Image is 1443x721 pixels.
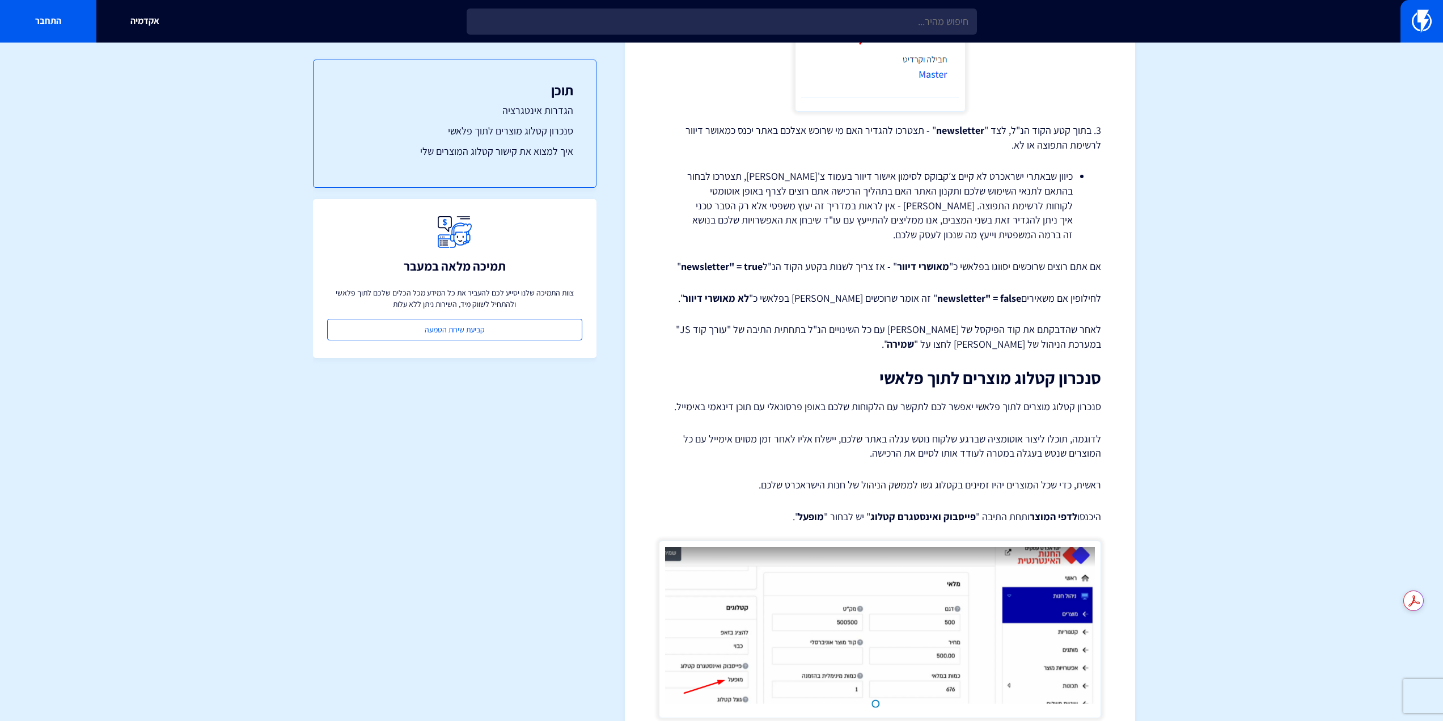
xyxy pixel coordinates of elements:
[897,260,916,273] strong: דיוור
[336,124,573,138] a: סנכרון קטלוג מוצרים לתוך פלאשי
[659,478,1101,492] p: ראשית, כדי שכל המוצרים יהיו זמינים בקטלוג גשו לממשק הניהול של חנות הישראכרט שלכם.
[659,259,1101,274] p: אם אתם רוצים שרוכשים יסווגו בפלאשי כ" " - אז צריך לשנות בקטע הקוד הנ"ל "
[336,83,573,98] h3: תוכן
[887,338,914,351] strong: שמירה
[659,509,1101,524] p: היכנסו ותחת התיבה " " יש לבחור " ".
[683,292,703,305] strong: דיוור
[687,169,1073,242] li: כיוון שבאתרי ישראכרט לא קיים צ׳קבוקס לסימון אישור דיוור בעמוד צ'[PERSON_NAME], תצטרכו לבחור בהתאם...
[1030,510,1077,523] strong: לדפי המוצר
[327,287,582,310] p: צוות התמיכה שלנו יסייע לכם להעביר את כל המידע מכל הכלים שלכם לתוך פלאשי ולהתחיל לשווק מיד, השירות...
[659,369,1101,387] h2: סנכרון קטלוג מוצרים לתוך פלאשי
[870,510,976,523] strong: פייסבוק ואינסטגרם קטלוג
[404,259,506,273] h3: תמיכה מלאה במעבר
[798,510,824,523] strong: מופעל
[467,9,977,35] input: חיפוש מהיר...
[681,260,763,273] strong: newsletter" = true
[705,292,749,305] strong: לא מאושרי
[937,292,1021,305] strong: newsletter" = false
[327,319,582,340] a: קביעת שיחת הטמעה
[659,399,1101,415] p: סנכרון קטלוג מוצרים לתוך פלאשי יאפשר לכם לתקשר עם הלקוחות שלכם באופן פרסונאלי עם תוכן דינאמי באימ...
[659,291,1101,306] p: לחילופין אם משאירים " זה אומר שרוכשים [PERSON_NAME] בפלאשי כ" ".
[659,322,1101,351] p: לאחר שהדבקתם את קוד הפיקסל של [PERSON_NAME] עם כל השינויים הנ"ל בתחתית התיבה של "עורך קוד JS" במע...
[336,144,573,159] a: איך למצוא את קישור קטלוג המוצרים שלי
[659,432,1101,461] p: לדוגמה, תוכלו ליצור אוטומציה שברגע שלקוח נוטש עגלה באתר שלכם, יישלח אליו לאחר זמן מסוים אימייל עם...
[659,123,1101,152] p: 3. בתוך קטע הקוד הנ"ל, לצד " " - תצטרכו להגדיר האם מי שרוכש אצלכם באתר יכנס כמאושר דיוור לרשימת ה...
[336,103,573,118] a: הגדרות אינטגרציה
[936,124,984,137] strong: newsletter
[919,260,949,273] strong: מאושרי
